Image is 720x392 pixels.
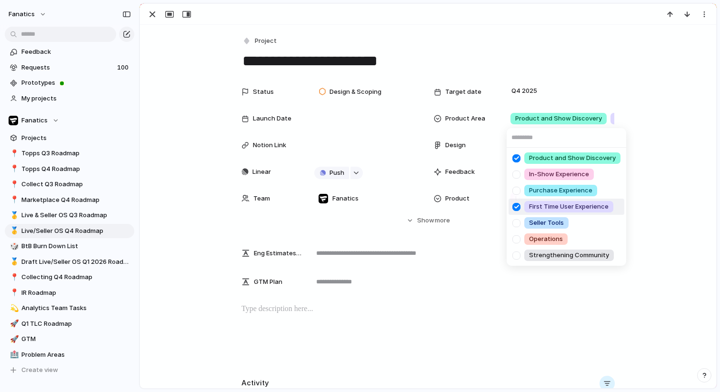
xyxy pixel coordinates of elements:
[529,170,589,179] span: In-Show Experience
[529,202,609,211] span: First Time User Experience
[529,251,609,260] span: Strengthening Community
[529,218,564,228] span: Seller Tools
[529,186,592,195] span: Purchase Experience
[529,234,563,244] span: Operations
[529,153,616,163] span: Product and Show Discovery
